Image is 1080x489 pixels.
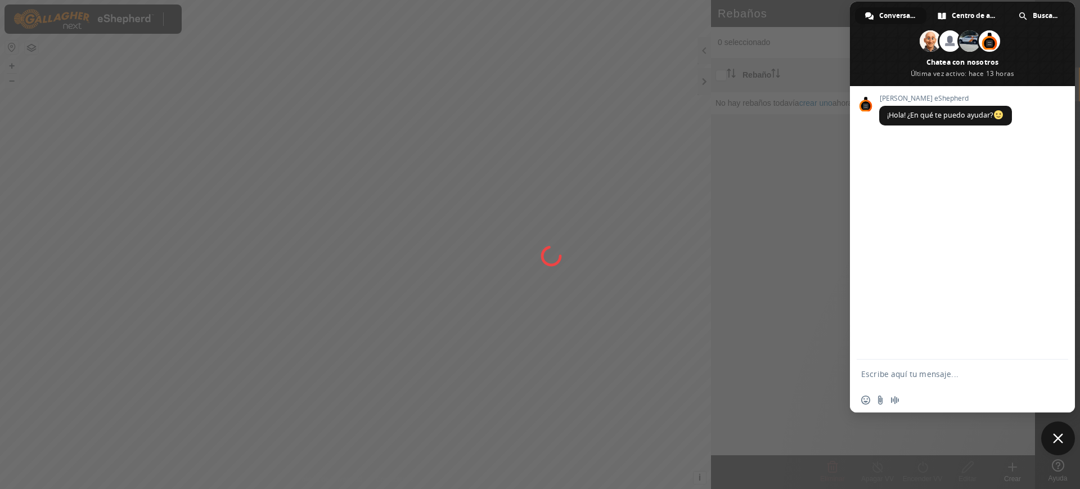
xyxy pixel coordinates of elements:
span: [PERSON_NAME] eShepherd [879,95,1012,102]
span: ¡Hola! ¿En qué te puedo ayudar? [887,110,1004,120]
div: Conversación [855,7,926,24]
div: Cerrar el chat [1041,421,1075,455]
span: Conversación [879,7,915,24]
div: Centro de ayuda [928,7,1007,24]
textarea: Escribe aquí tu mensaje... [861,369,1039,379]
span: Enviar un archivo [876,396,885,405]
span: Grabar mensaje de audio [890,396,899,405]
span: Centro de ayuda [952,7,996,24]
span: Buscar en [1033,7,1059,24]
div: Buscar en [1009,7,1070,24]
span: Insertar un emoji [861,396,870,405]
